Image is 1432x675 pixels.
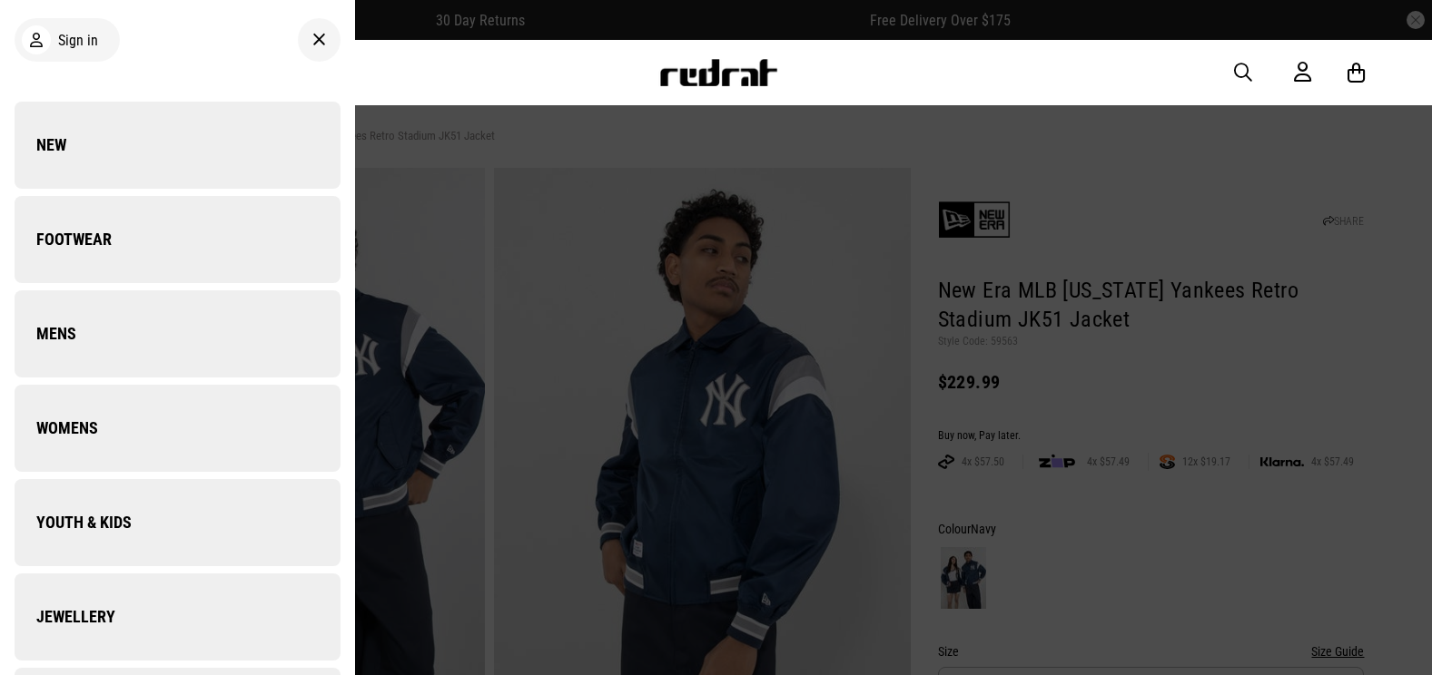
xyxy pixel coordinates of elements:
[177,441,340,603] img: Company
[15,102,341,189] a: New Company
[15,479,341,566] a: Youth & Kids Company
[15,417,98,439] span: Womens
[15,573,341,660] a: Jewellery Company
[177,158,340,320] img: Company
[177,347,340,509] img: Company
[658,59,778,86] img: Redrat logo
[15,196,341,283] a: Footwear Company
[15,323,76,345] span: Mens
[15,512,132,533] span: Youth & Kids
[15,134,66,156] span: New
[177,252,340,415] img: Company
[15,606,115,628] span: Jewellery
[15,290,341,377] a: Mens Company
[177,64,340,226] img: Company
[58,32,98,49] span: Sign in
[15,385,341,472] a: Womens Company
[15,229,112,250] span: Footwear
